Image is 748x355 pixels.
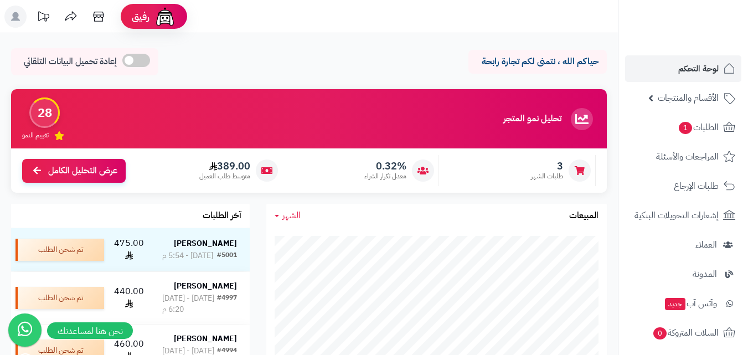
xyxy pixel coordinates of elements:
[569,211,599,221] h3: المبيعات
[199,160,250,172] span: 389.00
[174,238,237,249] strong: [PERSON_NAME]
[531,160,563,172] span: 3
[48,164,117,177] span: عرض التحليل الكامل
[203,211,241,221] h3: آخر الطلبات
[154,6,176,28] img: ai-face.png
[625,143,741,170] a: المراجعات والأسئلة
[678,120,719,135] span: الطلبات
[364,172,406,181] span: معدل تكرار الشراء
[652,325,719,341] span: السلات المتروكة
[625,231,741,258] a: العملاء
[664,296,717,311] span: وآتس آب
[673,12,737,35] img: logo-2.png
[162,293,217,315] div: [DATE] - [DATE] 6:20 م
[625,55,741,82] a: لوحة التحكم
[109,228,149,271] td: 475.00
[364,160,406,172] span: 0.32%
[658,90,719,106] span: الأقسام والمنتجات
[24,55,117,68] span: إعادة تحميل البيانات التلقائي
[625,202,741,229] a: إشعارات التحويلات البنكية
[132,10,149,23] span: رفيق
[665,298,685,310] span: جديد
[503,114,561,124] h3: تحليل نمو المتجر
[16,287,104,309] div: تم شحن الطلب
[625,290,741,317] a: وآتس آبجديد
[653,327,667,340] span: 0
[22,131,49,140] span: تقييم النمو
[174,333,237,344] strong: [PERSON_NAME]
[678,61,719,76] span: لوحة التحكم
[693,266,717,282] span: المدونة
[625,173,741,199] a: طلبات الإرجاع
[625,114,741,141] a: الطلبات1
[477,55,599,68] p: حياكم الله ، نتمنى لكم تجارة رابحة
[674,178,719,194] span: طلبات الإرجاع
[109,272,149,324] td: 440.00
[199,172,250,181] span: متوسط طلب العميل
[634,208,719,223] span: إشعارات التحويلات البنكية
[625,320,741,346] a: السلات المتروكة0
[16,239,104,261] div: تم شحن الطلب
[217,250,237,261] div: #5001
[174,280,237,292] strong: [PERSON_NAME]
[282,209,301,222] span: الشهر
[217,293,237,315] div: #4997
[531,172,563,181] span: طلبات الشهر
[275,209,301,222] a: الشهر
[22,159,126,183] a: عرض التحليل الكامل
[695,237,717,253] span: العملاء
[625,261,741,287] a: المدونة
[678,121,693,135] span: 1
[656,149,719,164] span: المراجعات والأسئلة
[162,250,213,261] div: [DATE] - 5:54 م
[29,6,57,30] a: تحديثات المنصة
